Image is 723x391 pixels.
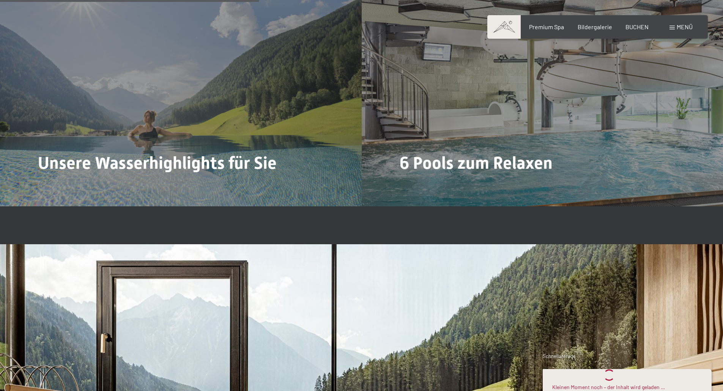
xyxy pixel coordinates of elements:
[529,23,564,30] a: Premium Spa
[543,353,576,359] span: Schnellanfrage
[38,153,277,173] span: Unsere Wasserhighlights für Sie
[625,23,649,30] a: BUCHEN
[578,23,612,30] a: Bildergalerie
[677,23,693,30] span: Menü
[552,383,665,391] div: Kleinen Moment noch – der Inhalt wird geladen …
[400,153,553,173] span: 6 Pools zum Relaxen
